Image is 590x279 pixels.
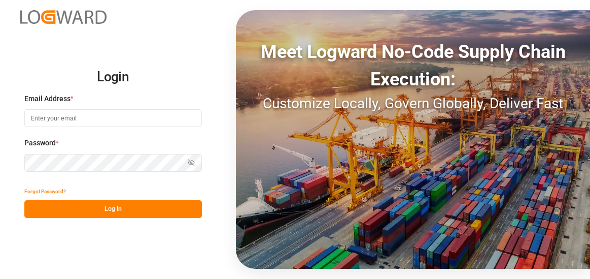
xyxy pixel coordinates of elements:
div: Meet Logward No-Code Supply Chain Execution: [236,38,590,93]
button: Forgot Password? [24,182,66,200]
span: Email Address [24,94,71,104]
img: Logward_new_orange.png [20,10,107,24]
button: Log In [24,200,202,218]
input: Enter your email [24,109,202,127]
span: Password [24,138,56,148]
h2: Login [24,61,202,94]
div: Customize Locally, Govern Globally, Deliver Fast [236,93,590,114]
